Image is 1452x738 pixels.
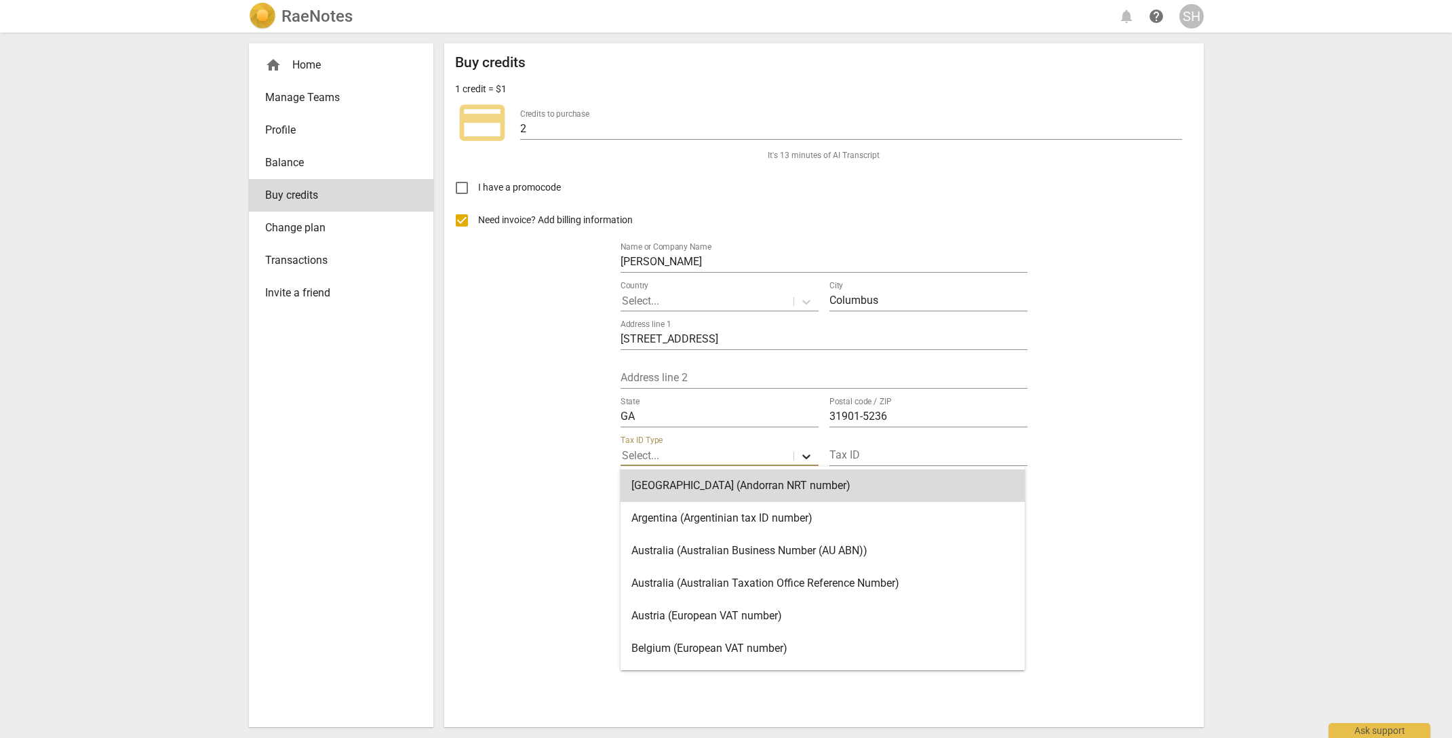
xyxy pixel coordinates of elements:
[249,179,433,212] a: Buy credits
[1148,8,1164,24] span: help
[622,293,659,309] p: Select...
[265,285,406,301] span: Invite a friend
[768,150,880,161] span: It's 13 minutes of AI Transcript
[249,212,433,244] a: Change plan
[265,90,406,106] span: Manage Teams
[1144,4,1169,28] a: Help
[455,96,509,150] span: credit_card
[829,281,843,290] label: City
[265,155,406,171] span: Balance
[249,3,276,30] img: Logo
[621,502,1025,535] div: Argentina (Argentinian tax ID number)
[249,3,353,30] a: LogoRaeNotes
[621,320,671,328] label: Address line 1
[249,277,433,309] a: Invite a friend
[478,213,635,227] span: Need invoice? Add billing information
[621,665,1025,697] div: [GEOGRAPHIC_DATA] (Bolivian tax ID)
[1179,4,1204,28] button: SH
[621,281,648,290] label: Country
[621,469,1025,502] div: [GEOGRAPHIC_DATA] (Andorran NRT number)
[249,244,433,277] a: Transactions
[455,54,526,71] h2: Buy credits
[249,81,433,114] a: Manage Teams
[829,397,892,406] label: Postal code / ZIP
[455,82,507,96] p: 1 credit = $1
[265,57,281,73] span: home
[622,448,659,463] p: Select...
[1329,723,1430,738] div: Ask support
[621,535,1025,567] div: Australia (Australian Business Number (AU ABN))
[265,57,406,73] div: Home
[265,252,406,269] span: Transactions
[520,110,589,118] label: Credits to purchase
[621,243,711,251] label: Name or Company Name
[265,122,406,138] span: Profile
[478,180,561,195] span: I have a promocode
[621,397,640,406] label: State
[621,600,1025,632] div: Austria (European VAT number)
[265,187,406,203] span: Buy credits
[621,567,1025,600] div: Australia (Australian Taxation Office Reference Number)
[621,436,663,444] label: Tax ID Type
[281,7,353,26] h2: RaeNotes
[249,147,433,179] a: Balance
[249,49,433,81] div: Home
[621,632,1025,665] div: Belgium (European VAT number)
[249,114,433,147] a: Profile
[265,220,406,236] span: Change plan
